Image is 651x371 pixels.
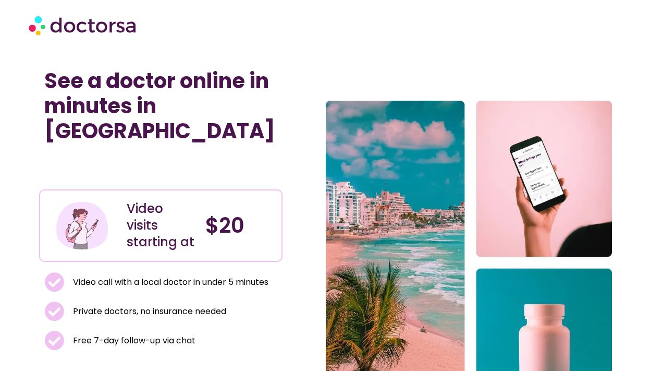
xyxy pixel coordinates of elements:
[70,275,268,290] span: Video call with a local doctor in under 5 minutes
[55,198,109,253] img: Illustration depicting a young woman in a casual outfit, engaged with her smartphone. She has a p...
[127,200,195,250] div: Video visits starting at
[44,166,277,179] iframe: Customer reviews powered by Trustpilot
[44,68,277,143] h1: See a doctor online in minutes in [GEOGRAPHIC_DATA]
[44,154,201,166] iframe: Customer reviews powered by Trustpilot
[205,213,274,238] h4: $20
[70,333,195,348] span: Free 7-day follow-up via chat
[70,304,226,319] span: Private doctors, no insurance needed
